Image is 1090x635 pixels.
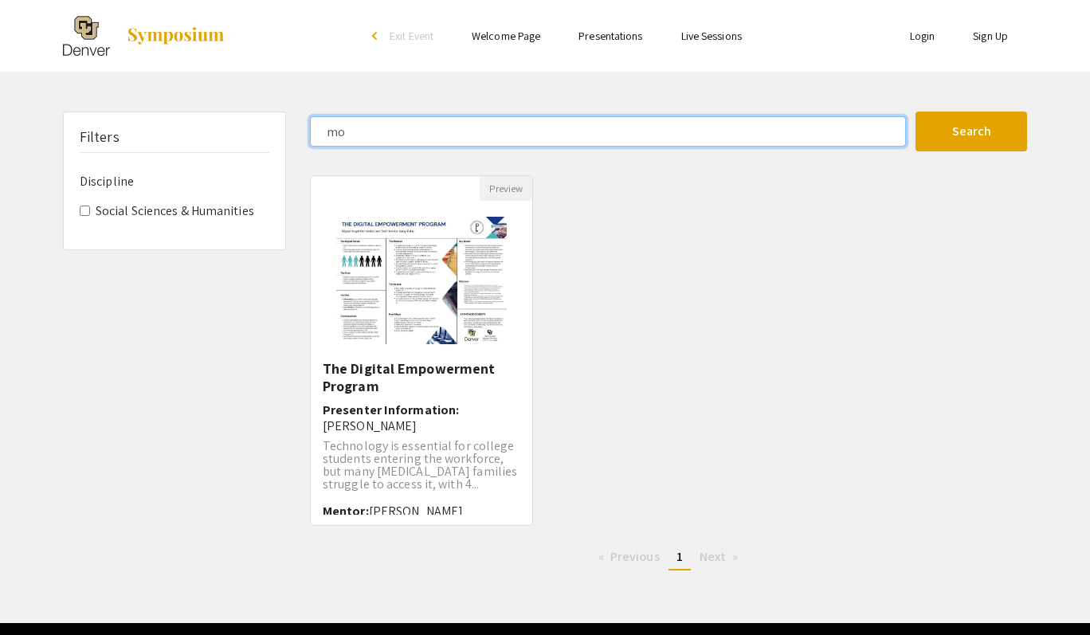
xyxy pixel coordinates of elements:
[973,29,1008,43] a: Sign Up
[910,29,935,43] a: Login
[310,175,533,526] div: Open Presentation <p><strong>The Digital Empowerment Program​</strong></p>
[676,548,683,565] span: 1
[916,112,1027,151] button: Search
[323,402,520,433] h6: Presenter Information:
[472,29,540,43] a: Welcome Page
[681,29,742,43] a: Live Sessions
[390,29,433,43] span: Exit Event
[323,440,520,491] p: Technology is essential for college students entering the workforce, but many [MEDICAL_DATA] fami...
[12,563,68,623] iframe: Chat
[310,116,906,147] input: Search Keyword(s) Or Author(s)
[610,548,660,565] span: Previous
[96,202,254,221] label: Social Sciences & Humanities
[578,29,642,43] a: Presentations
[80,174,269,189] h6: Discipline
[310,545,1027,570] ul: Pagination
[323,360,520,394] h5: The Digital Empowerment Program​
[126,26,225,45] img: Symposium by ForagerOne
[480,176,532,201] button: Preview
[80,128,120,146] h5: Filters
[700,548,726,565] span: Next
[320,201,522,360] img: <p><strong>The Digital Empowerment Program​</strong></p>
[372,31,382,41] div: arrow_back_ios
[63,16,110,56] img: The 2025 Research and Creative Activities Symposium (RaCAS)
[369,503,463,519] span: [PERSON_NAME]
[323,417,417,434] span: [PERSON_NAME]
[63,16,225,56] a: The 2025 Research and Creative Activities Symposium (RaCAS)
[323,503,369,519] span: Mentor:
